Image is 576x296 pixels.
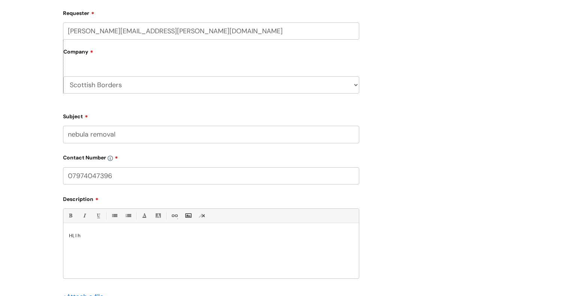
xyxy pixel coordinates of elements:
[63,46,359,63] label: Company
[63,7,359,16] label: Requester
[79,211,89,220] a: Italic (Ctrl-I)
[63,111,359,120] label: Subject
[139,211,149,220] a: Font Color
[69,232,353,239] p: HI, I h
[108,156,113,161] img: info-icon.svg
[66,211,75,220] a: Bold (Ctrl-B)
[63,193,359,202] label: Description
[169,211,179,220] a: Link
[93,211,103,220] a: Underline(Ctrl-U)
[109,211,119,220] a: • Unordered List (Ctrl-Shift-7)
[63,22,359,40] input: Email
[123,211,133,220] a: 1. Ordered List (Ctrl-Shift-8)
[183,211,193,220] a: Insert Image...
[63,152,359,161] label: Contact Number
[197,211,207,220] a: Remove formatting (Ctrl-\)
[153,211,163,220] a: Back Color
